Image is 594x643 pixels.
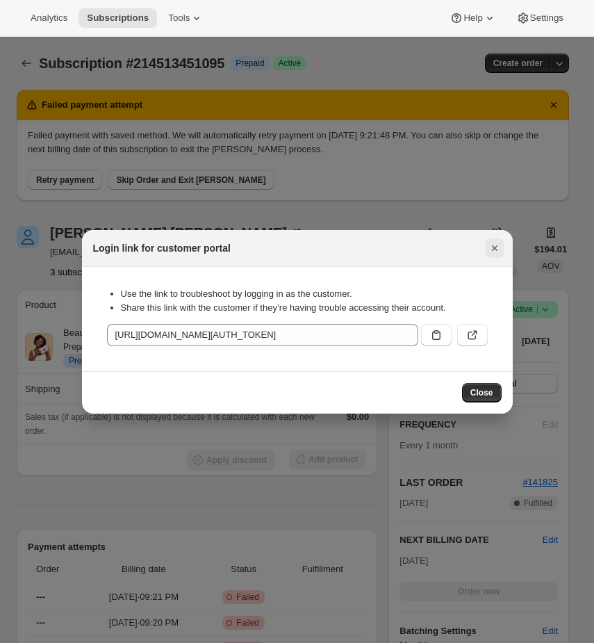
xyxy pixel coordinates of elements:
[160,8,212,28] button: Tools
[87,13,149,24] span: Subscriptions
[79,8,157,28] button: Subscriptions
[463,13,482,24] span: Help
[22,8,76,28] button: Analytics
[462,383,502,402] button: Close
[93,241,231,255] h2: Login link for customer portal
[485,238,504,258] button: Close
[31,13,67,24] span: Analytics
[121,287,488,301] li: Use the link to troubleshoot by logging in as the customer.
[530,13,563,24] span: Settings
[441,8,504,28] button: Help
[508,8,572,28] button: Settings
[168,13,190,24] span: Tools
[470,387,493,398] span: Close
[121,301,488,315] li: Share this link with the customer if they’re having trouble accessing their account.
